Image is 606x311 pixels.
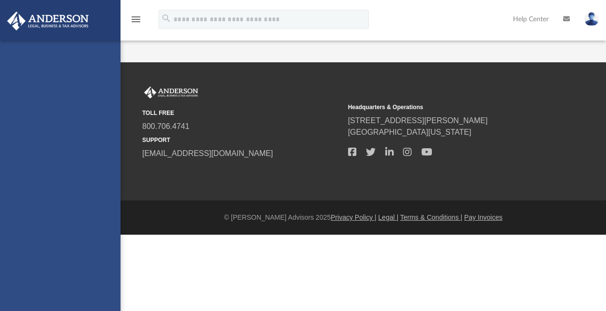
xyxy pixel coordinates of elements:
a: Terms & Conditions | [400,213,462,221]
a: 800.706.4741 [142,122,189,130]
img: Anderson Advisors Platinum Portal [142,86,200,99]
img: User Pic [584,12,599,26]
a: [GEOGRAPHIC_DATA][US_STATE] [348,128,471,136]
img: Anderson Advisors Platinum Portal [4,12,92,30]
small: TOLL FREE [142,109,341,117]
a: Legal | [378,213,399,221]
small: SUPPORT [142,136,341,144]
small: Headquarters & Operations [348,103,547,112]
a: [EMAIL_ADDRESS][DOMAIN_NAME] [142,149,273,157]
a: [STREET_ADDRESS][PERSON_NAME] [348,116,488,125]
i: menu [130,14,142,25]
i: search [161,13,172,24]
a: menu [130,18,142,25]
div: © [PERSON_NAME] Advisors 2025 [121,212,606,223]
a: Pay Invoices [464,213,502,221]
a: Privacy Policy | [331,213,377,221]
